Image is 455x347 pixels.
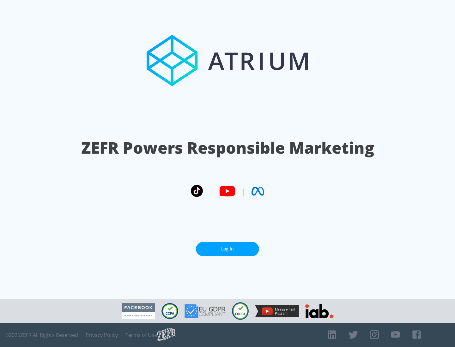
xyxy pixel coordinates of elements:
a: Log In [196,242,259,256]
img: Facebook Marketing Partner [122,303,155,319]
img: GDPR Compliant [185,304,226,318]
img: IAB [305,304,333,318]
span: | [241,186,245,196]
h1: ZEFR Powers Responsible Marketing [81,137,374,159]
img: YouTube Measurement Program [255,305,299,317]
span: | [209,186,213,196]
img: CCPA Compliant [161,303,178,319]
img: COPPA Compliant [232,302,249,320]
a: Privacy Policy [86,332,118,338]
span: © 2025 ZEFR All Rights Reserved [5,332,78,338]
a: Terms of Use [125,332,157,338]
